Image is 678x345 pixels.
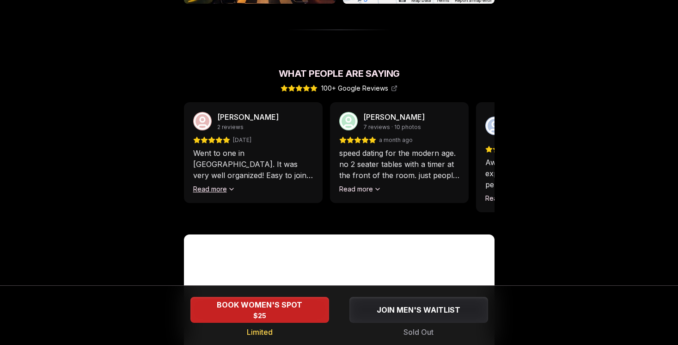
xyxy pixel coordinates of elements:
button: JOIN MEN'S WAITLIST - Sold Out [349,297,488,323]
span: BOOK WOMEN'S SPOT [215,299,304,310]
span: [DATE] [233,136,251,144]
button: Read more [339,185,381,194]
p: Went to one in [GEOGRAPHIC_DATA]. It was very well organized! Easy to join, no need to download a... [193,148,313,181]
p: speed dating for the modern age. no 2 seater tables with a timer at the front of the room. just p... [339,148,459,181]
p: [PERSON_NAME] [217,111,279,123]
a: 100+ Google Reviews [281,84,397,93]
p: Awesome speed dating experience! You get 10 minutes per speed date, some questions and a fun fact... [485,157,605,190]
span: 2 reviews [217,123,244,131]
span: JOIN MEN'S WAITLIST [375,304,462,315]
button: Read more [485,194,527,203]
p: [PERSON_NAME] [363,111,425,123]
span: $25 [253,311,266,320]
span: Limited [247,327,273,338]
span: 7 reviews · 10 photos [363,123,421,131]
h2: What People Are Saying [184,67,495,80]
span: Sold Out [403,327,434,338]
button: BOOK WOMEN'S SPOT - Limited [190,297,329,323]
button: Read more [193,185,235,194]
span: 100+ Google Reviews [321,84,397,93]
span: a month ago [379,136,413,144]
